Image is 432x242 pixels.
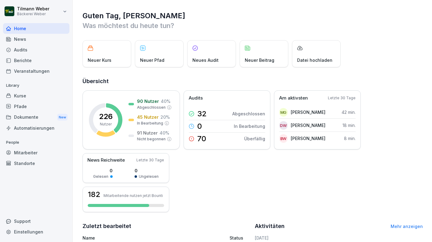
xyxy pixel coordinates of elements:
p: Nicht begonnen [137,136,166,142]
h2: Übersicht [83,77,423,86]
p: 0 [197,123,202,130]
p: Library [3,81,69,90]
p: Letzte 30 Tage [136,157,164,163]
div: MG [279,108,288,117]
p: 8 min. [344,135,356,142]
p: Ungelesen [139,174,159,179]
a: Automatisierungen [3,123,69,133]
div: Dokumente [3,112,69,123]
a: Veranstaltungen [3,66,69,76]
h1: Guten Tag, [PERSON_NAME] [83,11,423,21]
p: 90 Nutzer [137,98,159,104]
p: 20 % [160,114,170,120]
a: Kurse [3,90,69,101]
h2: Zuletzt bearbeitet [83,222,251,230]
a: DokumenteNew [3,112,69,123]
h2: Aktivitäten [255,222,285,230]
p: Was möchtest du heute tun? [83,21,423,30]
p: Status [230,235,243,241]
p: Abgeschlossen [232,110,265,117]
p: People [3,138,69,147]
p: 40 % [161,98,170,104]
p: Letzte 30 Tage [328,95,356,101]
p: 45 Nutzer [137,114,159,120]
a: Audits [3,44,69,55]
a: Einstellungen [3,226,69,237]
p: 0 [135,167,159,174]
p: 226 [99,113,113,120]
p: Audits [189,95,203,102]
p: 0 [93,167,113,174]
p: Tilmann Weber [17,6,49,12]
p: [PERSON_NAME] [291,109,325,115]
h3: 182 [88,191,100,198]
p: Nutzer [100,121,112,127]
a: Mehr anzeigen [391,224,423,229]
p: Überfällig [244,135,265,142]
p: Datei hochladen [297,57,332,63]
div: BW [279,134,288,143]
p: Bäckerei Weber [17,12,49,16]
p: Abgeschlossen [137,105,166,110]
a: News [3,34,69,44]
p: 91 Nutzer [137,130,158,136]
p: [PERSON_NAME] [291,135,325,142]
p: In Bearbeitung [234,123,265,129]
p: 32 [197,110,207,117]
p: Neuer Beitrag [245,57,274,63]
p: 42 min. [342,109,356,115]
a: Pfade [3,101,69,112]
a: Home [3,23,69,34]
p: Am aktivsten [279,95,308,102]
div: DW [279,121,288,130]
div: Support [3,216,69,226]
p: 18 min. [342,122,356,128]
div: New [57,114,68,121]
p: Gelesen [93,174,108,179]
a: Berichte [3,55,69,66]
p: Mitarbeitende nutzen jetzt Bounti [104,193,163,198]
p: [PERSON_NAME] [291,122,325,128]
p: Neuer Kurs [88,57,111,63]
p: News Reichweite [87,157,125,164]
p: Neues Audit [192,57,219,63]
h6: [DATE] [255,235,423,241]
p: In Bearbeitung [137,121,163,126]
a: Standorte [3,158,69,169]
p: 70 [197,135,206,142]
p: Neuer Pfad [140,57,164,63]
p: 40 % [160,130,169,136]
a: Mitarbeiter [3,147,69,158]
p: Name [83,235,185,241]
